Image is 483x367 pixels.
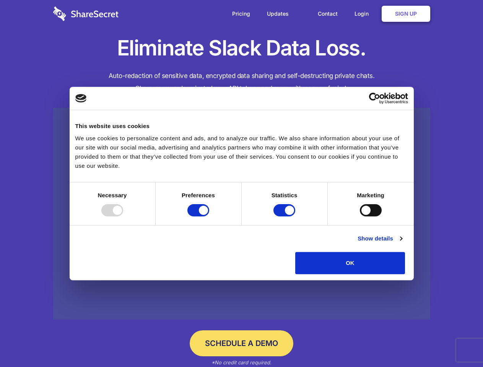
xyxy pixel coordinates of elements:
a: Pricing [224,2,258,26]
strong: Marketing [357,192,384,198]
a: Login [347,2,380,26]
div: We use cookies to personalize content and ads, and to analyze our traffic. We also share informat... [75,134,408,171]
em: *No credit card required. [211,359,272,365]
a: Sign Up [382,6,430,22]
img: logo [75,94,87,102]
h1: Eliminate Slack Data Loss. [53,34,430,62]
a: Usercentrics Cookiebot - opens in a new window [341,93,408,104]
strong: Statistics [272,192,298,198]
img: logo-wordmark-white-trans-d4663122ce5f474addd5e946df7df03e33cb6a1c49d2221995e7729f52c070b2.svg [53,6,119,21]
a: Show details [358,234,402,243]
div: This website uses cookies [75,122,408,131]
strong: Preferences [182,192,215,198]
a: Contact [310,2,345,26]
a: Schedule a Demo [190,330,293,356]
strong: Necessary [98,192,127,198]
button: OK [295,252,405,274]
h4: Auto-redaction of sensitive data, encrypted data sharing and self-destructing private chats. Shar... [53,70,430,95]
a: Wistia video thumbnail [53,108,430,320]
